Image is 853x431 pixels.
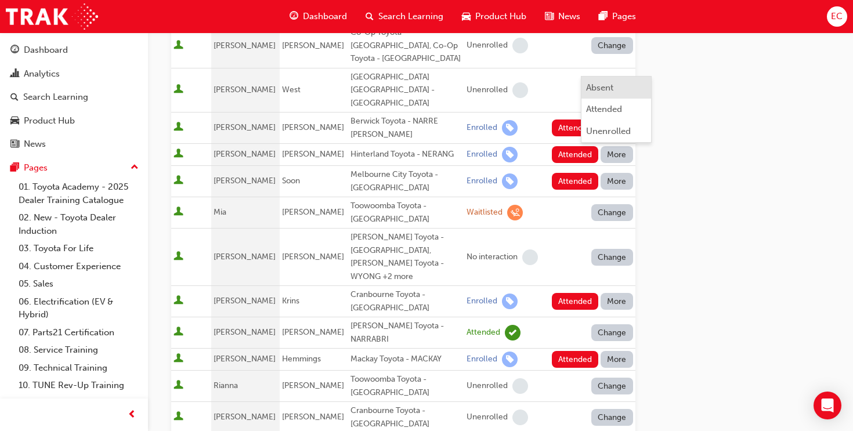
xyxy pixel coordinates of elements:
[591,204,633,221] button: Change
[174,207,183,218] span: User is active
[214,85,276,95] span: [PERSON_NAME]
[14,394,143,412] a: All Pages
[512,82,528,98] span: learningRecordVerb_NONE-icon
[10,116,19,126] span: car-icon
[350,404,462,430] div: Cranbourne Toyota - [GEOGRAPHIC_DATA]
[462,9,471,24] span: car-icon
[14,240,143,258] a: 03. Toyota For Life
[505,325,521,341] span: learningRecordVerb_ATTEND-icon
[502,173,518,189] span: learningRecordVerb_ENROLL-icon
[174,122,183,133] span: User is active
[5,63,143,85] a: Analytics
[502,120,518,136] span: learningRecordVerb_ENROLL-icon
[14,293,143,324] a: 06. Electrification (EV & Hybrid)
[366,9,374,24] span: search-icon
[174,40,183,52] span: User is active
[512,410,528,425] span: learningRecordVerb_NONE-icon
[14,376,143,394] a: 10. TUNE Rev-Up Training
[24,44,68,57] div: Dashboard
[552,293,599,310] button: Attended
[512,38,528,53] span: learningRecordVerb_NONE-icon
[512,378,528,394] span: learningRecordVerb_NONE-icon
[453,5,536,28] a: car-iconProduct Hub
[350,71,462,110] div: [GEOGRAPHIC_DATA] [GEOGRAPHIC_DATA] - [GEOGRAPHIC_DATA]
[174,149,183,160] span: User is active
[214,122,276,132] span: [PERSON_NAME]
[5,86,143,108] a: Search Learning
[10,45,19,56] span: guage-icon
[356,5,453,28] a: search-iconSearch Learning
[303,10,347,23] span: Dashboard
[591,324,633,341] button: Change
[467,252,518,263] div: No interaction
[174,84,183,96] span: User is active
[581,120,651,142] button: Unenrolled
[23,90,88,104] div: Search Learning
[10,139,19,150] span: news-icon
[552,146,599,163] button: Attended
[5,157,143,179] button: Pages
[282,41,344,50] span: [PERSON_NAME]
[502,294,518,309] span: learningRecordVerb_ENROLL-icon
[507,205,523,220] span: learningRecordVerb_WAITLIST-icon
[601,146,633,163] button: More
[350,373,462,399] div: Toowoomba Toyota - [GEOGRAPHIC_DATA]
[601,293,633,310] button: More
[522,249,538,265] span: learningRecordVerb_NONE-icon
[591,37,633,54] button: Change
[467,296,497,307] div: Enrolled
[14,258,143,276] a: 04. Customer Experience
[350,168,462,194] div: Melbourne City Toyota - [GEOGRAPHIC_DATA]
[467,40,508,51] div: Unenrolled
[502,147,518,162] span: learningRecordVerb_ENROLL-icon
[214,327,276,337] span: [PERSON_NAME]
[282,176,300,186] span: Soon
[350,288,462,314] div: Cranbourne Toyota - [GEOGRAPHIC_DATA]
[552,173,599,190] button: Attended
[467,207,503,218] div: Waitlisted
[214,354,276,364] span: [PERSON_NAME]
[5,133,143,155] a: News
[10,69,19,79] span: chart-icon
[290,9,298,24] span: guage-icon
[24,67,60,81] div: Analytics
[467,176,497,187] div: Enrolled
[282,85,301,95] span: West
[6,3,98,30] a: Trak
[350,115,462,141] div: Berwick Toyota - NARRE [PERSON_NAME]
[814,392,841,419] div: Open Intercom Messenger
[24,114,75,128] div: Product Hub
[5,39,143,61] a: Dashboard
[14,341,143,359] a: 08. Service Training
[601,173,633,190] button: More
[282,122,344,132] span: [PERSON_NAME]
[378,10,443,23] span: Search Learning
[350,200,462,226] div: Toowoomba Toyota - [GEOGRAPHIC_DATA]
[14,178,143,209] a: 01. Toyota Academy - 2025 Dealer Training Catalogue
[831,10,843,23] span: EC
[282,296,299,306] span: Krins
[214,252,276,262] span: [PERSON_NAME]
[475,10,526,23] span: Product Hub
[558,10,580,23] span: News
[599,9,608,24] span: pages-icon
[467,149,497,160] div: Enrolled
[581,99,651,121] button: Attended
[552,351,599,368] button: Attended
[350,353,462,366] div: Mackay Toyota - MACKAY
[128,408,136,422] span: prev-icon
[350,320,462,346] div: [PERSON_NAME] Toyota - NARRABRI
[586,125,631,138] div: Unenrolled
[502,352,518,367] span: learningRecordVerb_ENROLL-icon
[14,359,143,377] a: 09. Technical Training
[586,81,613,95] div: Absent
[282,381,344,390] span: [PERSON_NAME]
[282,412,344,422] span: [PERSON_NAME]
[24,137,46,151] div: News
[601,351,633,368] button: More
[282,207,344,217] span: [PERSON_NAME]
[174,251,183,263] span: User is active
[24,161,48,175] div: Pages
[282,354,321,364] span: Hemmings
[280,5,356,28] a: guage-iconDashboard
